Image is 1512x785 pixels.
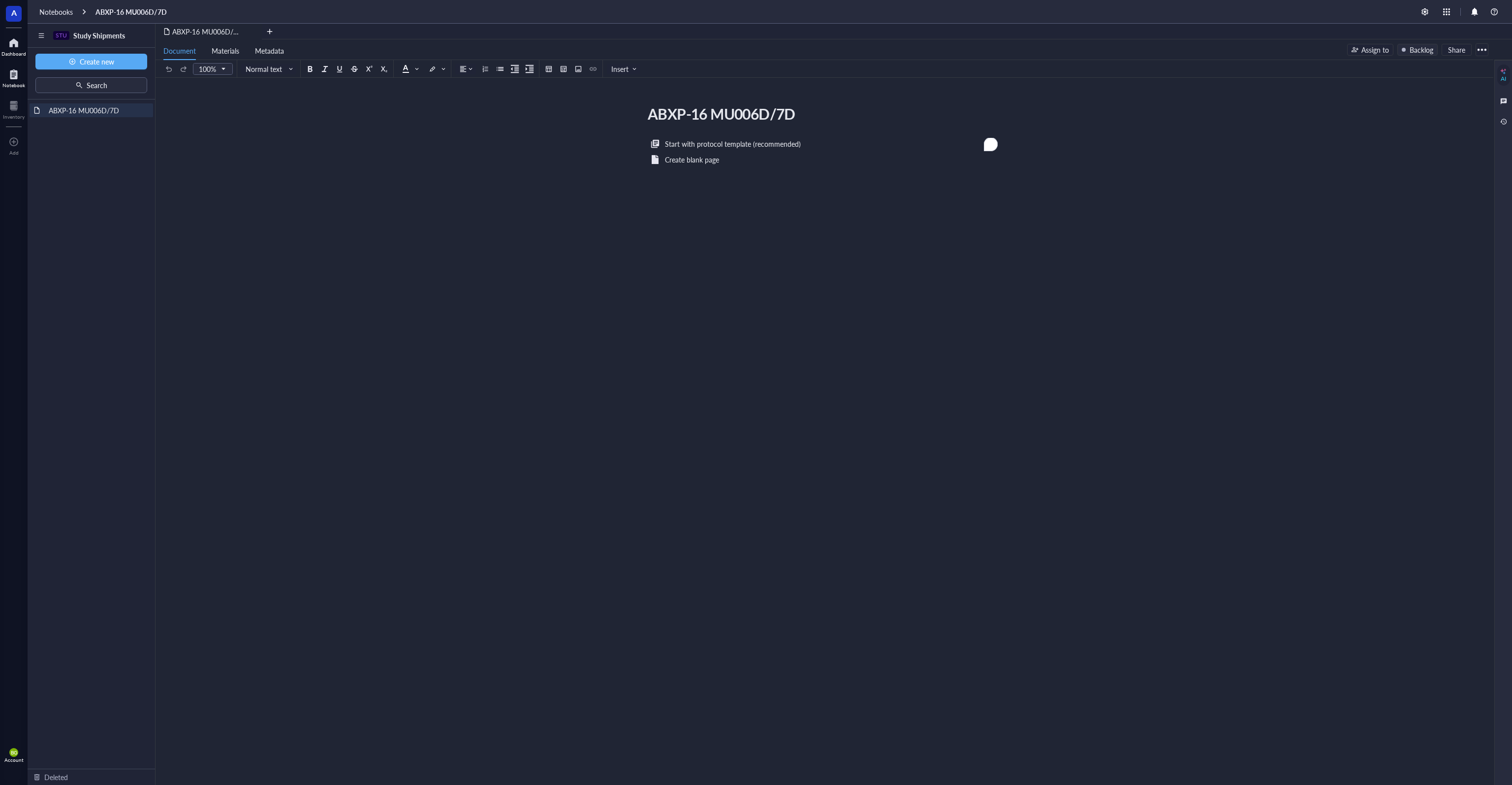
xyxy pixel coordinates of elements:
div: ABXP-16 MU006D/7D [44,103,149,117]
span: A [11,6,17,19]
span: Insert [611,65,637,73]
span: Create new [80,58,114,65]
span: Materials [212,46,239,56]
div: Inventory [3,114,25,120]
div: Notebook [2,82,25,88]
a: Notebook [2,66,25,88]
button: Search [35,77,147,93]
button: Share [1442,44,1472,56]
span: BG [11,750,17,755]
span: Document [163,46,196,56]
div: Dashboard [1,51,26,57]
a: ABXP-16 MU006D/7D [95,7,167,16]
div: Backlog [1410,44,1433,55]
div: Add [9,150,19,156]
span: Metadata [255,46,284,56]
div: Deleted [44,772,68,783]
div: ABXP-16 MU006D/7D [643,101,994,126]
span: Share [1448,45,1465,54]
div: Create blank page [665,154,719,165]
span: 100% [199,65,225,73]
button: Create new [35,54,147,69]
a: Inventory [3,98,25,120]
div: To enrich screen reader interactions, please activate Accessibility in Grammarly extension settings [647,138,998,329]
a: Notebooks [39,7,73,16]
div: Start with protocol template (recommended) [665,138,801,149]
div: STU [56,32,67,39]
div: Account [4,757,24,763]
span: Search [87,81,107,89]
div: AI [1501,75,1506,83]
a: Dashboard [1,35,26,57]
span: Normal text [246,65,294,73]
span: Study Shipments [73,31,125,40]
div: Assign to [1361,44,1389,55]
